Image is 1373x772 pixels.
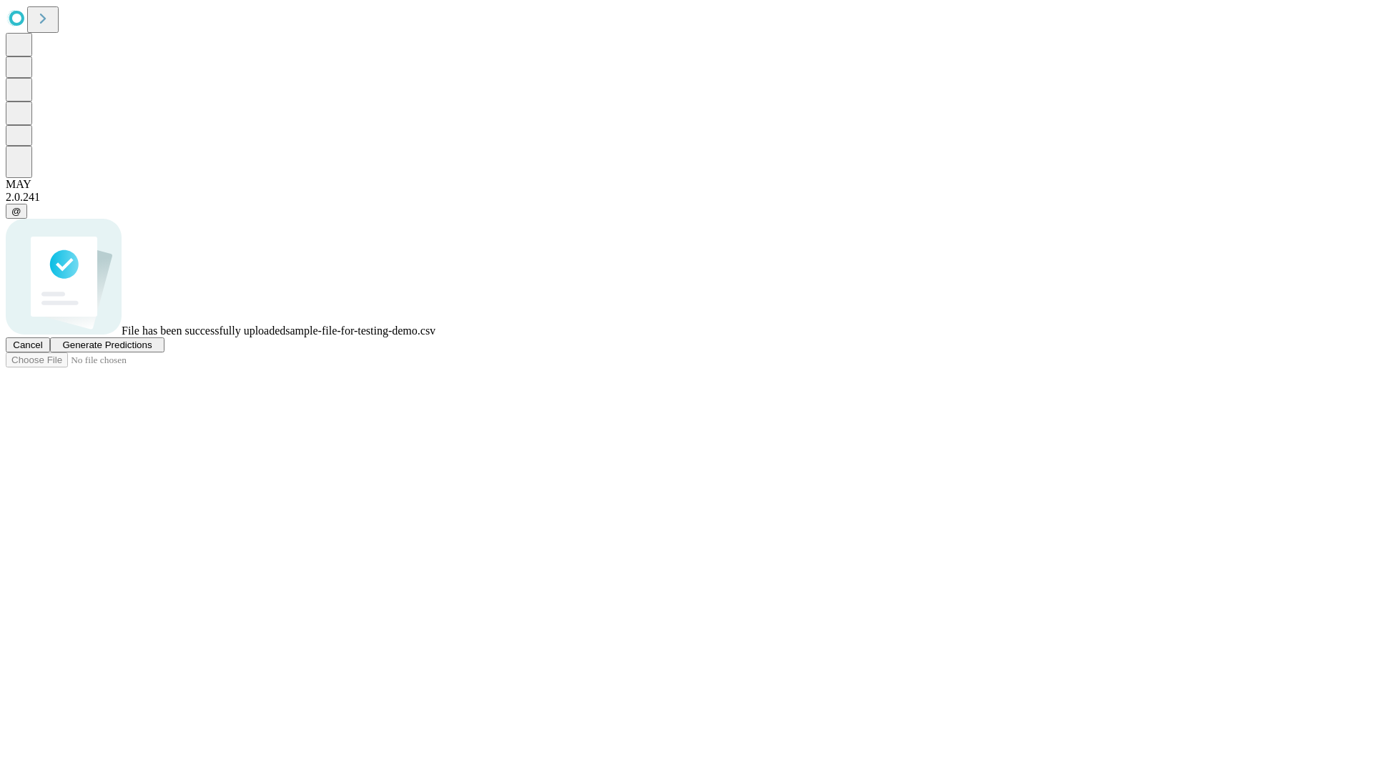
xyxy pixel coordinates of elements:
button: Cancel [6,337,50,352]
div: MAY [6,178,1367,191]
div: 2.0.241 [6,191,1367,204]
span: Cancel [13,340,43,350]
span: Generate Predictions [62,340,152,350]
span: sample-file-for-testing-demo.csv [285,325,435,337]
span: @ [11,206,21,217]
button: Generate Predictions [50,337,164,352]
span: File has been successfully uploaded [122,325,285,337]
button: @ [6,204,27,219]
